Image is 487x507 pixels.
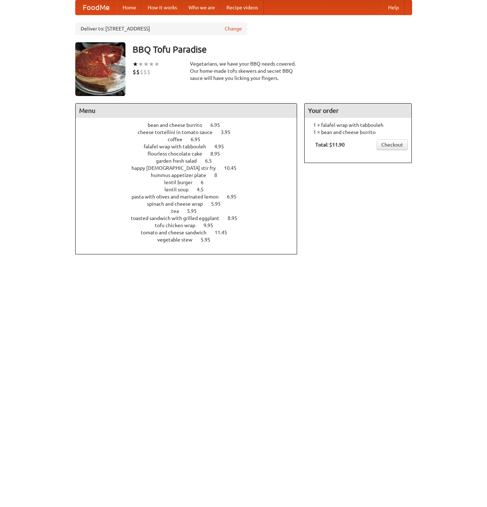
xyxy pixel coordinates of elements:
[190,60,297,82] div: Vegetarians, we have your BBQ needs covered. Our home-made tofu skewers and secret BBQ sauce will...
[75,42,125,96] img: angular.jpg
[377,139,408,150] a: Checkout
[171,208,210,214] a: tea 5.95
[215,230,234,235] span: 11.45
[148,122,233,128] a: bean and cheese burrito 6.95
[308,121,408,129] li: 1 × falafel wrap with tabbouleh
[140,68,143,76] li: $
[147,68,151,76] li: $
[144,144,213,149] span: falafel wrap with tabbouleh
[132,194,250,200] a: pasta with olives and marinated lemon 6.95
[224,165,244,171] span: 10.45
[133,60,138,68] li: ★
[183,0,221,15] a: Who we are
[75,22,247,35] div: Deliver to: [STREET_ADDRESS]
[168,137,190,142] span: coffee
[210,122,227,128] span: 6.95
[133,42,412,57] h3: BBQ Tofu Paradise
[187,208,204,214] span: 5.95
[151,172,230,178] a: hummus appetizer plate 8
[136,68,140,76] li: $
[133,68,136,76] li: $
[204,223,220,228] span: 9.95
[191,137,207,142] span: 6.95
[148,122,209,128] span: bean and cheese burrito
[225,25,242,32] a: Change
[211,201,228,207] span: 5.95
[305,104,411,118] h4: Your order
[157,237,200,243] span: vegetable stew
[143,68,147,76] li: $
[138,60,143,68] li: ★
[117,0,142,15] a: Home
[315,142,345,148] b: Total: $11.90
[138,129,244,135] a: cheese tortellini in tomato sauce 3.95
[141,230,214,235] span: tomato and cheese sandwich
[214,172,224,178] span: 8
[132,194,226,200] span: pasta with olives and marinated lemon
[156,158,204,164] span: garden fresh salad
[164,187,217,192] a: lentil soup 4.5
[164,187,196,192] span: lentil soup
[227,194,244,200] span: 6.95
[171,208,186,214] span: tea
[201,180,211,185] span: 6
[76,104,297,118] h4: Menu
[164,180,200,185] span: lentil burger
[201,237,218,243] span: 5.95
[144,144,237,149] a: falafel wrap with tabbouleh 4.95
[149,60,154,68] li: ★
[138,129,220,135] span: cheese tortellini in tomato sauce
[131,215,226,221] span: toasted sandwich with grilled eggplant
[132,165,250,171] a: happy [DEMOGRAPHIC_DATA] stir fry 10.45
[148,151,233,157] a: flourless chocolate cake 8.95
[148,151,209,157] span: flourless chocolate cake
[147,201,234,207] a: spinach and cheese wrap 5.95
[228,215,244,221] span: 8.95
[382,0,405,15] a: Help
[210,151,227,157] span: 8.95
[142,0,183,15] a: How it works
[154,60,159,68] li: ★
[168,137,214,142] a: coffee 6.95
[151,172,213,178] span: hummus appetizer plate
[76,0,117,15] a: FoodMe
[308,129,408,136] li: 1 × bean and cheese burrito
[164,180,217,185] a: lentil burger 6
[141,230,240,235] a: tomato and cheese sandwich 11.45
[155,223,202,228] span: tofu chicken wrap
[221,129,238,135] span: 3.95
[143,60,149,68] li: ★
[131,215,250,221] a: toasted sandwich with grilled eggplant 8.95
[205,158,219,164] span: 6.5
[156,158,225,164] a: garden fresh salad 6.5
[214,144,231,149] span: 4.95
[147,201,210,207] span: spinach and cheese wrap
[197,187,211,192] span: 4.5
[132,165,223,171] span: happy [DEMOGRAPHIC_DATA] stir fry
[157,237,224,243] a: vegetable stew 5.95
[221,0,264,15] a: Recipe videos
[155,223,226,228] a: tofu chicken wrap 9.95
